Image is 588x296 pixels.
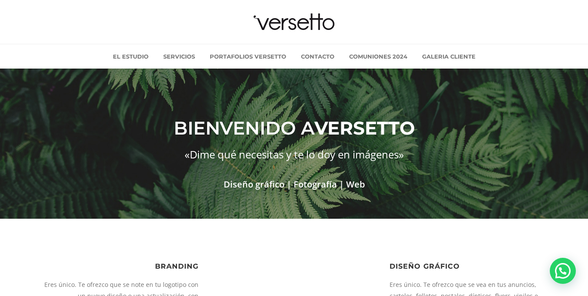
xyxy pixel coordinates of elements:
[416,44,482,69] a: Galeria cliente
[42,177,546,192] h2: Diseño gráfico | Fotografía | Web
[390,262,546,270] h6: Diseño Gráfico
[157,44,202,69] a: Servicios
[42,145,546,164] h3: «Dime qué necesitas y te lo doy en imágenes»
[314,117,415,139] strong: Versetto
[343,44,414,69] a: Comuniones 2024
[106,44,155,69] a: El estudio
[203,44,293,69] a: Portafolios Versetto
[42,112,546,145] h1: Bienvenido a
[294,44,341,69] a: Contacto
[251,13,337,30] img: versetto
[42,262,198,270] h6: Branding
